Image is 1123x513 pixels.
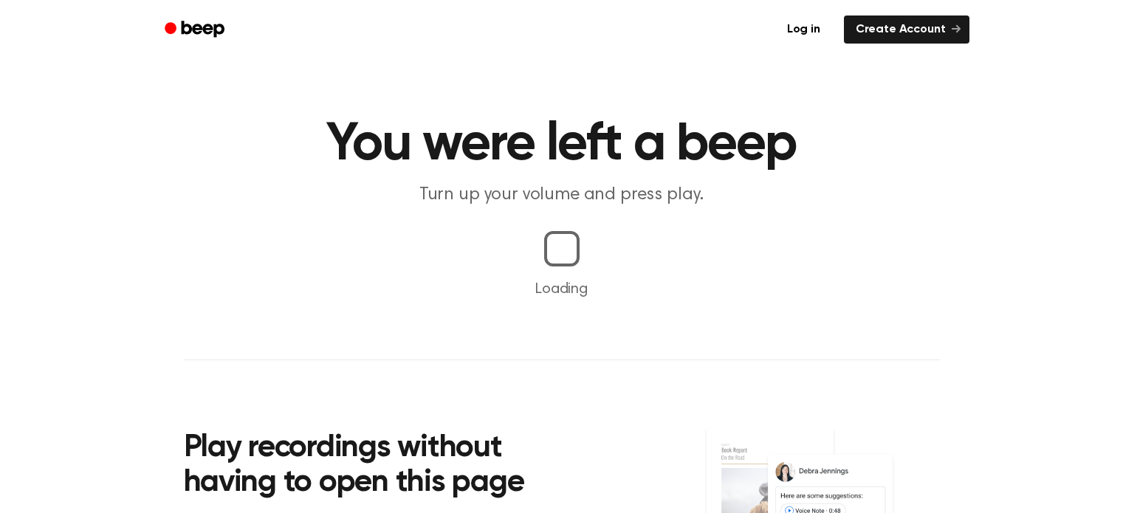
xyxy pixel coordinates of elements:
[278,183,845,207] p: Turn up your volume and press play.
[844,16,969,44] a: Create Account
[18,278,1105,300] p: Loading
[154,16,238,44] a: Beep
[772,13,835,47] a: Log in
[184,431,582,501] h2: Play recordings without having to open this page
[184,118,940,171] h1: You were left a beep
